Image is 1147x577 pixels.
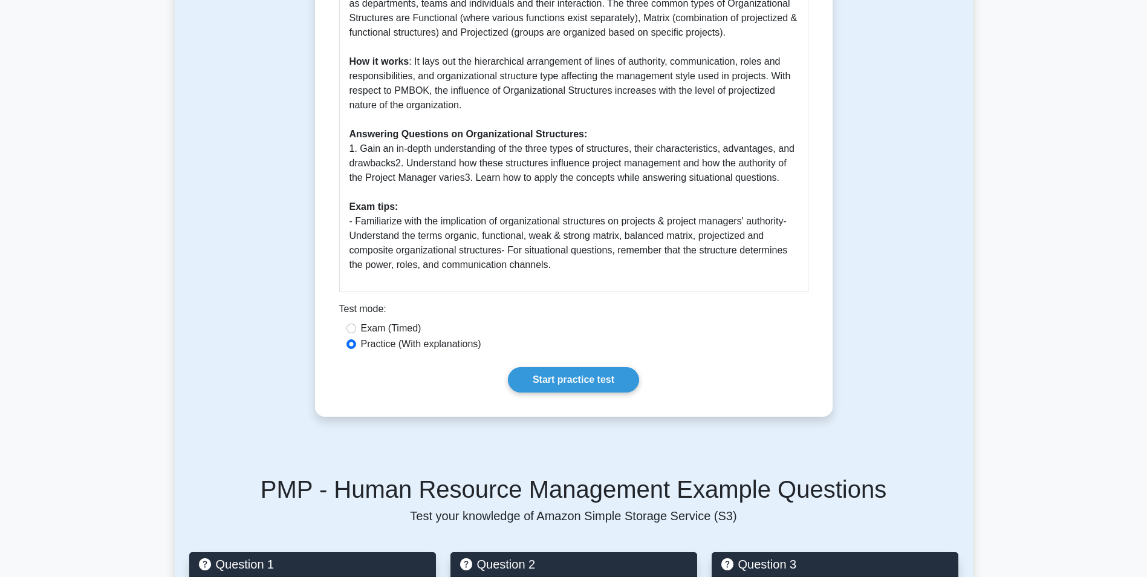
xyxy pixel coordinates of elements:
[361,321,421,336] label: Exam (Timed)
[189,509,958,523] p: Test your knowledge of Amazon Simple Storage Service (S3)
[349,129,588,139] b: Answering Questions on Organizational Structures:
[460,557,687,572] h5: Question 2
[508,367,639,393] a: Start practice test
[339,302,808,321] div: Test mode:
[721,557,949,572] h5: Question 3
[349,56,409,67] b: How it works
[189,475,958,504] h5: PMP - Human Resource Management Example Questions
[349,201,398,212] b: Exam tips:
[361,337,481,351] label: Practice (With explanations)
[199,557,426,572] h5: Question 1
